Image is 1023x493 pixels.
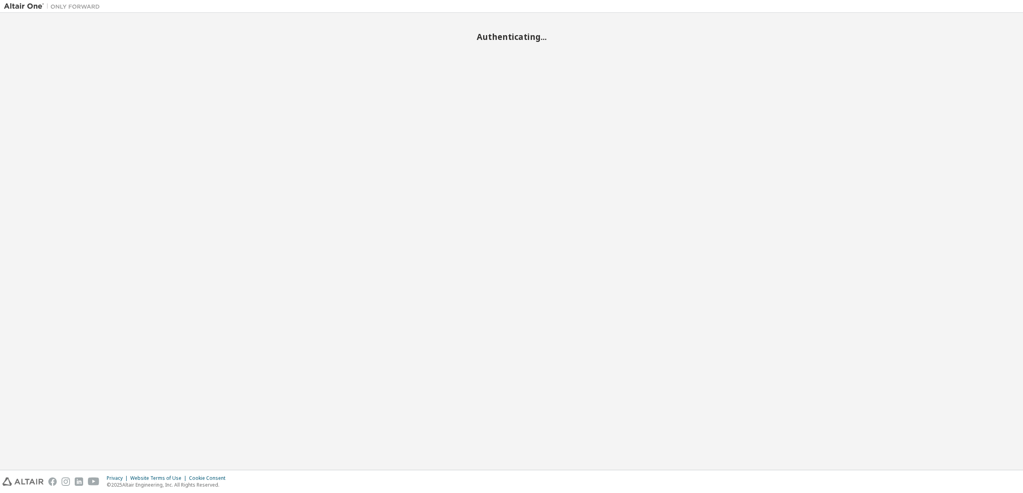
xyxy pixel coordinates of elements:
img: facebook.svg [48,477,57,486]
h2: Authenticating... [4,32,1019,42]
div: Privacy [107,475,130,481]
div: Website Terms of Use [130,475,189,481]
img: Altair One [4,2,104,10]
img: instagram.svg [62,477,70,486]
img: youtube.svg [88,477,100,486]
img: linkedin.svg [75,477,83,486]
img: altair_logo.svg [2,477,44,486]
p: © 2025 Altair Engineering, Inc. All Rights Reserved. [107,481,230,488]
div: Cookie Consent [189,475,230,481]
